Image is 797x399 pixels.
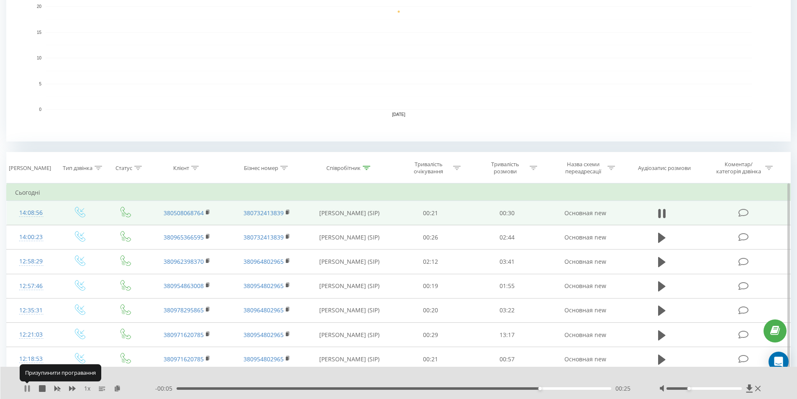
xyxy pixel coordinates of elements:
div: Тип дзвінка [63,165,92,172]
div: Бізнес номер [244,165,278,172]
text: 10 [37,56,42,60]
td: Основная new [545,347,625,371]
a: 380954802965 [243,355,284,363]
div: Клієнт [173,165,189,172]
text: 0 [39,107,41,112]
div: Open Intercom Messenger [769,352,789,372]
div: Статус [115,165,132,172]
a: 380508068764 [164,209,204,217]
div: Accessibility label [538,387,541,390]
span: 00:25 [615,384,630,393]
div: Призупинити програвання [20,364,101,381]
div: Аудіозапис розмови [638,165,691,172]
div: Назва схеми переадресації [561,161,605,175]
a: 380971620785 [164,355,204,363]
text: 15 [37,30,42,35]
td: 00:29 [392,323,469,347]
td: Сьогодні [7,184,791,201]
td: [PERSON_NAME] (SIP) [307,274,392,298]
div: Тривалість розмови [483,161,528,175]
a: 380965366595 [164,233,204,241]
td: Основная new [545,225,625,250]
td: [PERSON_NAME] (SIP) [307,323,392,347]
td: Основная new [545,250,625,274]
a: 380954802965 [243,331,284,339]
td: Основная new [545,201,625,225]
td: [PERSON_NAME] (SIP) [307,201,392,225]
div: 12:57:46 [15,278,47,294]
div: 14:08:56 [15,205,47,221]
td: Основная new [545,274,625,298]
td: 00:57 [469,347,546,371]
span: - 00:05 [155,384,177,393]
td: 00:26 [392,225,469,250]
div: 14:00:23 [15,229,47,245]
div: 12:58:29 [15,253,47,270]
a: 380962398370 [164,257,204,265]
td: Основная new [545,323,625,347]
a: 380964802965 [243,306,284,314]
td: [PERSON_NAME] (SIP) [307,225,392,250]
a: 380732413839 [243,233,284,241]
td: 03:22 [469,298,546,322]
td: 00:21 [392,347,469,371]
div: [PERSON_NAME] [9,165,51,172]
div: Співробітник [326,165,361,172]
td: [PERSON_NAME] (SIP) [307,347,392,371]
text: 20 [37,4,42,9]
td: 02:12 [392,250,469,274]
a: 380954802965 [243,282,284,290]
td: [PERSON_NAME] (SIP) [307,298,392,322]
a: 380978295865 [164,306,204,314]
div: Тривалість очікування [406,161,451,175]
text: 5 [39,82,41,86]
td: [PERSON_NAME] (SIP) [307,250,392,274]
div: 12:21:03 [15,327,47,343]
div: 12:35:31 [15,302,47,319]
div: Коментар/категорія дзвінка [714,161,763,175]
div: 12:18:53 [15,351,47,367]
td: 13:17 [469,323,546,347]
td: 00:19 [392,274,469,298]
td: 01:55 [469,274,546,298]
td: 00:30 [469,201,546,225]
td: Основная new [545,298,625,322]
a: 380964802965 [243,257,284,265]
a: 380732413839 [243,209,284,217]
span: 1 x [84,384,90,393]
td: 03:41 [469,250,546,274]
td: 02:44 [469,225,546,250]
a: 380971620785 [164,331,204,339]
div: Accessibility label [687,387,691,390]
text: [DATE] [392,112,405,117]
td: 00:20 [392,298,469,322]
td: 00:21 [392,201,469,225]
a: 380954863008 [164,282,204,290]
